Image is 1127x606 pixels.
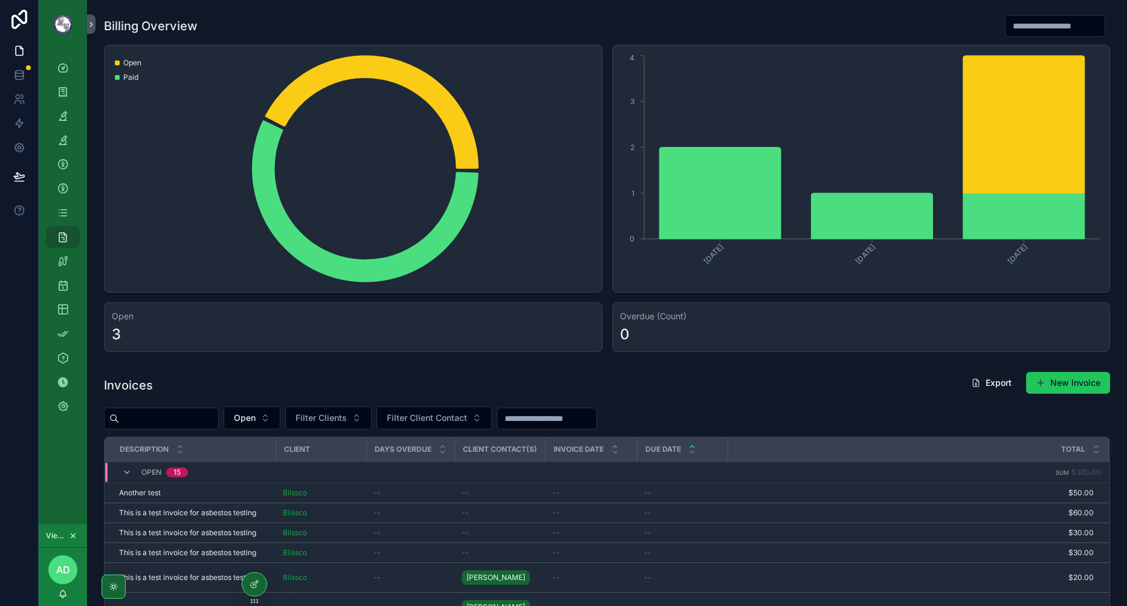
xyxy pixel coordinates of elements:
[373,528,381,538] span: --
[141,468,161,477] span: Open
[552,548,560,558] span: --
[1071,468,1101,477] span: $380.00
[462,528,538,538] a: --
[462,570,530,585] a: [PERSON_NAME]
[283,508,307,518] a: Blissco
[112,325,121,344] div: 3
[552,488,560,498] span: --
[1026,372,1110,394] a: New Invoice
[283,488,307,498] a: Blissco
[462,528,469,538] span: --
[552,528,630,538] a: --
[373,528,447,538] a: --
[112,53,595,285] div: chart
[728,508,1094,518] a: $60.00
[285,406,372,429] button: Select Button
[644,488,651,498] span: --
[644,508,651,518] span: --
[728,528,1094,538] a: $30.00
[46,531,66,541] span: Viewing as [PERSON_NAME]
[462,548,469,558] span: --
[283,508,359,518] a: Blissco
[283,528,307,538] a: Blissco
[283,548,359,558] a: Blissco
[224,406,280,429] button: Select Button
[552,508,560,518] span: --
[644,573,651,582] span: --
[728,488,1094,498] a: $50.00
[104,18,198,34] h1: Billing Overview
[373,573,447,582] a: --
[1056,469,1069,476] small: Sum
[373,548,447,558] a: --
[283,573,307,582] a: Blissco
[630,143,635,152] tspan: 2
[104,377,153,394] h1: Invoices
[462,488,469,498] span: --
[119,548,256,558] span: This is a test invoice for asbestos testing
[283,488,359,498] a: Blissco
[462,508,469,518] span: --
[702,243,725,266] tspan: [DATE]
[119,573,268,582] a: This is a test invoice for asbestos testing
[387,412,467,424] span: Filter Client Contact
[644,488,720,498] a: --
[1006,243,1029,266] tspan: [DATE]
[620,325,630,344] div: 0
[644,548,720,558] a: --
[373,488,381,498] span: --
[39,48,87,433] div: scrollable content
[119,508,268,518] a: This is a test invoice for asbestos testing
[645,445,681,454] span: Due Date
[462,548,538,558] a: --
[631,189,635,198] tspan: 1
[123,58,141,68] span: Open
[373,488,447,498] a: --
[644,528,720,538] a: --
[620,53,1103,285] div: chart
[295,412,347,424] span: Filter Clients
[123,73,138,82] span: Paid
[552,573,630,582] a: --
[373,508,381,518] span: --
[630,234,635,243] tspan: 0
[119,488,268,498] a: Another test
[644,528,651,538] span: --
[552,508,630,518] a: --
[173,468,181,477] div: 15
[728,573,1094,582] a: $20.00
[467,573,525,582] span: [PERSON_NAME]
[119,573,256,582] span: This is a test invoice for asbestos testing
[375,445,431,454] span: Days Overdue
[283,573,359,582] a: Blissco
[1061,445,1085,454] span: Total
[552,488,630,498] a: --
[234,412,256,424] span: Open
[462,508,538,518] a: --
[552,528,560,538] span: --
[373,548,381,558] span: --
[630,53,635,62] tspan: 4
[119,488,161,498] span: Another test
[283,548,307,558] a: Blissco
[376,406,492,429] button: Select Button
[53,15,73,34] img: App logo
[630,97,635,106] tspan: 3
[552,548,630,558] a: --
[119,548,268,558] a: This is a test invoice for asbestos testing
[462,488,538,498] a: --
[56,562,70,577] span: AD
[728,548,1094,558] a: $30.00
[961,372,1021,394] button: Export
[462,568,538,587] a: [PERSON_NAME]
